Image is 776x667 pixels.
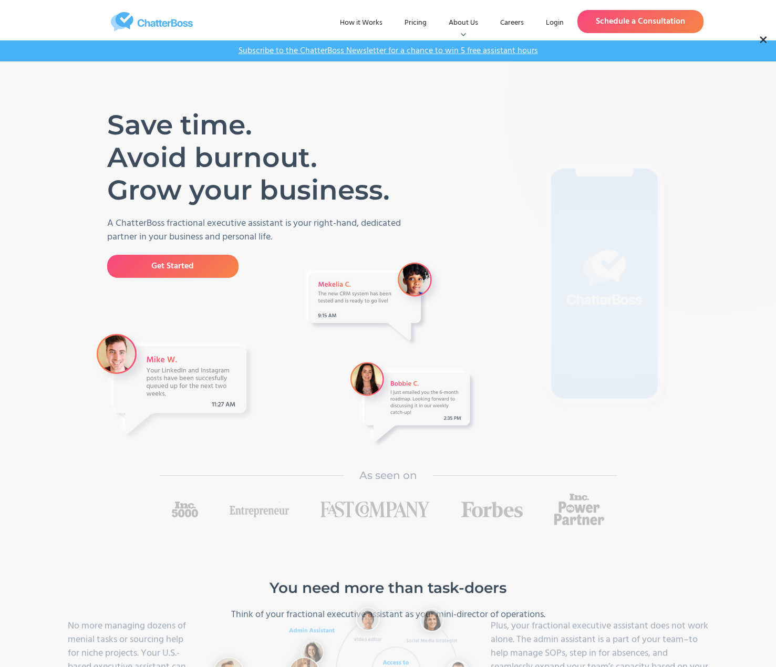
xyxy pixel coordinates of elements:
[492,14,532,33] a: Careers
[449,18,478,28] div: About Us
[554,494,604,525] img: Inc Power Partner logo
[107,217,415,244] p: A ChatterBoss fractional executive assistant is your right-hand, dedicated partner in your busine...
[359,467,417,483] h1: As seen on
[233,46,543,56] a: Subscribe to the ChatterBoss Newsletter for a chance to win 5 free assistant hours
[99,608,677,622] div: Think of your fractional executive assistant as your mini-director of operations.
[332,14,391,33] a: How it Works
[172,502,198,517] img: Inc 5000 logo
[320,502,430,517] img: Fast Company logo
[577,10,703,33] a: Schedule a Consultation
[759,34,768,47] a: ×
[107,255,239,278] a: Get Started
[440,14,487,33] div: About Us
[396,14,435,33] a: Pricing
[537,14,572,33] a: Login
[230,502,289,517] img: Entrepreneur Logo
[68,578,709,598] h2: You need more than task-doers
[300,258,444,348] img: A Message from VA Mekelia
[73,12,231,32] a: home
[346,358,478,449] img: A Message from a VA Bobbie
[107,109,399,206] h1: Save time. Avoid burnout. Grow your business.
[461,502,523,517] img: Forbes logo
[94,331,254,441] img: A message from VA Mike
